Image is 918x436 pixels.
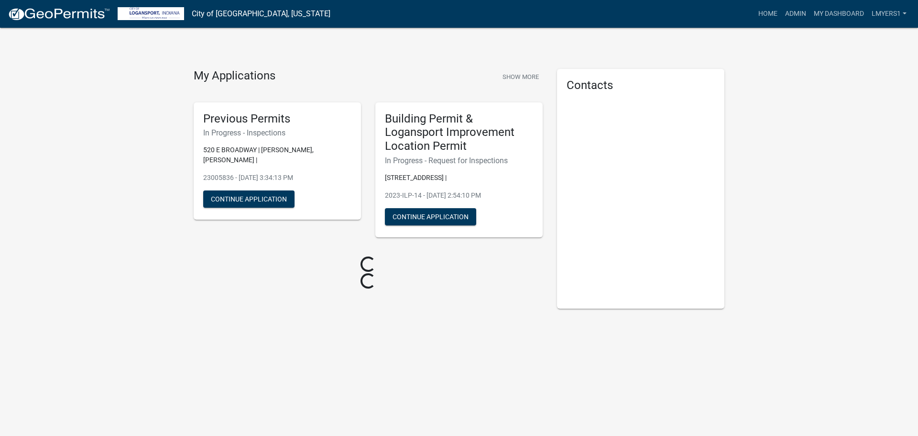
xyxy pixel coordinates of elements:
a: My Dashboard [810,5,868,23]
h5: Contacts [567,78,715,92]
button: Continue Application [385,208,476,225]
a: Admin [781,5,810,23]
h5: Building Permit & Logansport Improvement Location Permit [385,112,533,153]
p: [STREET_ADDRESS] | [385,173,533,183]
img: City of Logansport, Indiana [118,7,184,20]
p: 23005836 - [DATE] 3:34:13 PM [203,173,351,183]
a: lmyers1 [868,5,910,23]
h5: Previous Permits [203,112,351,126]
button: Continue Application [203,190,295,208]
p: 520 E BROADWAY | [PERSON_NAME], [PERSON_NAME] | [203,145,351,165]
h6: In Progress - Inspections [203,128,351,137]
h6: In Progress - Request for Inspections [385,156,533,165]
button: Show More [499,69,543,85]
a: City of [GEOGRAPHIC_DATA], [US_STATE] [192,6,330,22]
h4: My Applications [194,69,275,83]
p: 2023-ILP-14 - [DATE] 2:54:10 PM [385,190,533,201]
a: Home [754,5,781,23]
